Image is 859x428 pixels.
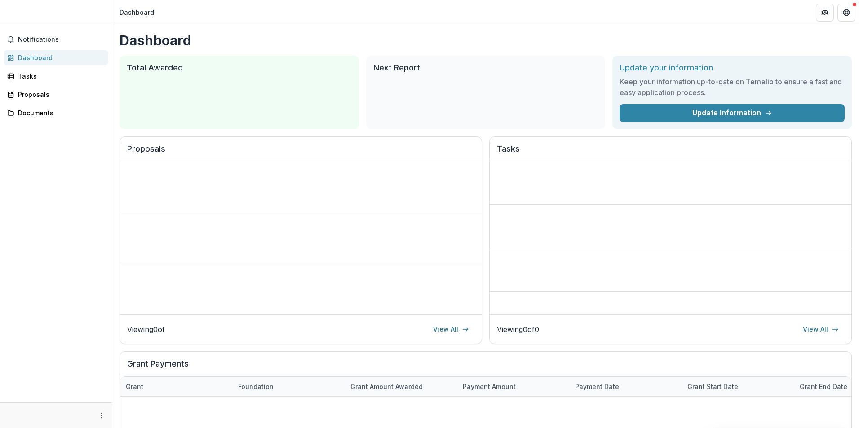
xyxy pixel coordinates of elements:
h2: Total Awarded [127,63,352,73]
a: View All [797,322,844,336]
a: Proposals [4,87,108,102]
span: Notifications [18,36,105,44]
button: Get Help [837,4,855,22]
button: More [96,410,106,421]
h2: Proposals [127,144,474,161]
h1: Dashboard [120,32,852,48]
a: View All [428,322,474,336]
h2: Update your information [620,63,845,73]
nav: breadcrumb [116,6,158,19]
h3: Keep your information up-to-date on Temelio to ensure a fast and easy application process. [620,76,845,98]
div: Dashboard [120,8,154,17]
button: Notifications [4,32,108,47]
h2: Grant Payments [127,359,844,376]
div: Tasks [18,71,101,81]
h2: Tasks [497,144,844,161]
a: Update Information [620,104,845,122]
div: Documents [18,108,101,118]
div: Dashboard [18,53,101,62]
h2: Next Report [373,63,598,73]
p: Viewing 0 of 0 [497,324,539,335]
button: Partners [816,4,834,22]
p: Viewing 0 of [127,324,165,335]
a: Tasks [4,69,108,83]
a: Documents [4,105,108,120]
a: Dashboard [4,50,108,65]
div: Proposals [18,90,101,99]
